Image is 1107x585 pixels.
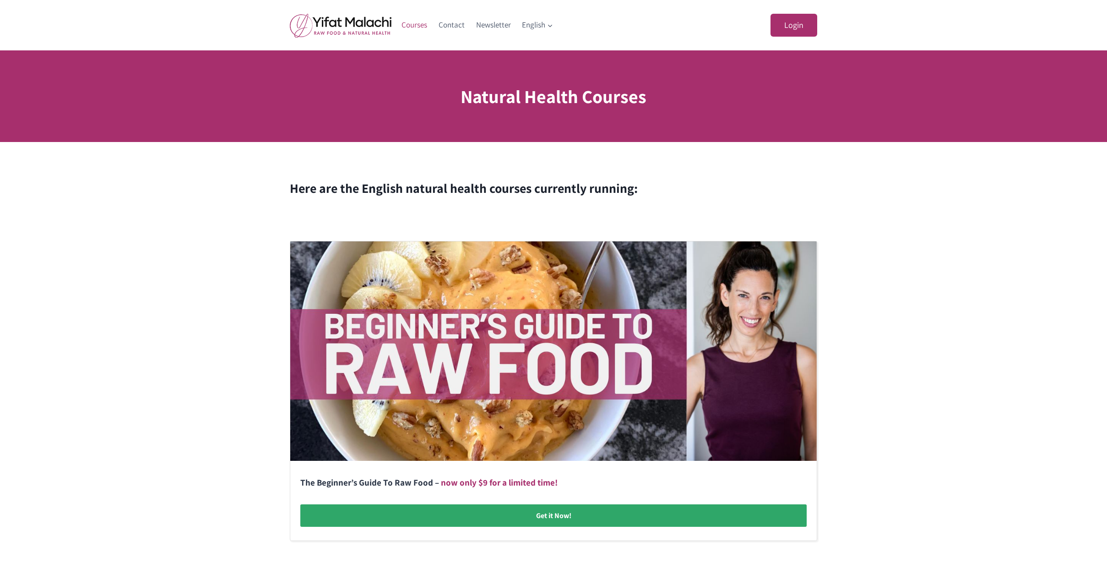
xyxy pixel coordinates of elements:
a: English [516,14,559,36]
h2: Here are the English natural health courses currently running: [290,179,817,198]
nav: Primary [396,14,559,36]
h1: Natural Health Courses [461,82,646,110]
span: English [522,19,553,31]
a: Newsletter [470,14,516,36]
a: Login [771,14,817,37]
img: yifat_logo41_en.png [290,13,391,38]
a: Courses [396,14,433,36]
a: Contact [433,14,471,36]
